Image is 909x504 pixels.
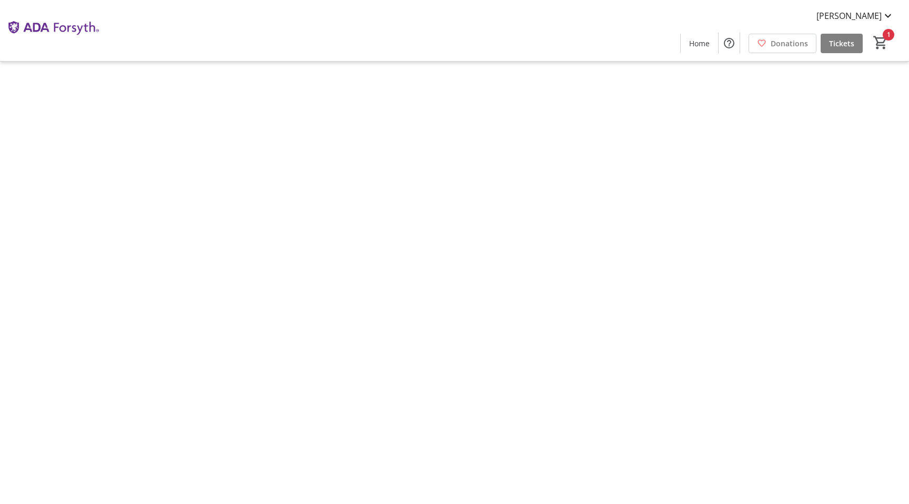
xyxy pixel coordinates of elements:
[829,38,854,49] span: Tickets
[771,38,808,49] span: Donations
[821,34,863,53] a: Tickets
[816,9,882,22] span: [PERSON_NAME]
[749,34,816,53] a: Donations
[6,4,100,57] img: The ADA Forsyth Institute's Logo
[871,33,890,52] button: Cart
[719,33,740,54] button: Help
[681,34,718,53] a: Home
[808,7,903,24] button: [PERSON_NAME]
[689,38,710,49] span: Home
